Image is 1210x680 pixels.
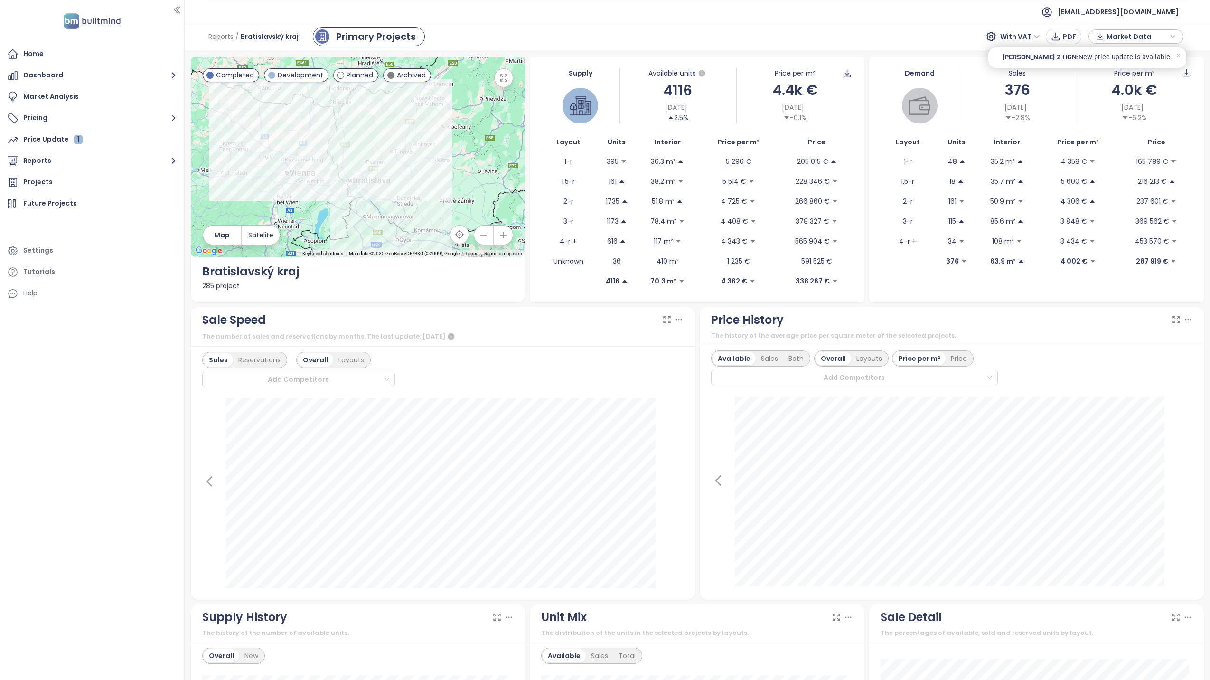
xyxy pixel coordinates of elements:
[5,263,179,282] a: Tutorials
[570,95,591,116] img: house
[541,151,595,171] td: 1-r
[832,238,838,245] span: caret-down
[946,352,972,365] div: Price
[650,276,676,286] p: 70.3 m²
[202,628,514,638] div: The history of the number of available units.
[1089,218,1096,225] span: caret-down
[23,48,44,60] div: Home
[832,198,838,205] span: caret-down
[935,133,978,151] th: Units
[1036,133,1120,151] th: Price per m²
[1171,238,1178,245] span: caret-down
[909,95,930,116] img: wallet
[313,27,425,46] a: primary
[541,211,595,231] td: 3-r
[541,628,853,638] div: The distribution of the units in the selected projects by layouts.
[881,133,935,151] th: Layout
[23,176,53,188] div: Projects
[235,28,239,45] span: /
[1016,238,1022,245] span: caret-down
[1089,158,1096,165] span: caret-down
[797,156,828,167] p: 205 015 €
[23,266,55,278] div: Tutorials
[990,256,1016,266] p: 63.9 m²
[652,196,675,207] p: 51.8 m²
[543,649,586,662] div: Available
[783,114,790,121] span: caret-down
[1170,198,1177,205] span: caret-down
[541,251,595,271] td: Unknown
[678,278,685,284] span: caret-down
[541,68,619,78] div: Supply
[620,158,627,165] span: caret-down
[893,352,946,365] div: Price per m²
[796,276,830,286] p: 338 267 €
[541,231,595,251] td: 4-r +
[750,218,757,225] span: caret-down
[278,70,323,80] span: Development
[349,251,460,256] span: Map data ©2025 GeoBasis-DE/BKG (©2009), Google
[961,258,967,264] span: caret-down
[726,156,751,167] p: 5 296 €
[606,276,619,286] p: 4116
[1120,133,1193,151] th: Price
[654,236,673,246] p: 117 m²
[214,230,230,240] span: Map
[1003,52,1172,63] a: [PERSON_NAME] 2 HGN:New price update is available.
[775,68,815,78] div: Price per m²
[1122,114,1128,121] span: caret-down
[1094,29,1178,44] div: button
[711,331,1193,340] div: The history of the average price per square meter of the selected projects.
[620,68,736,79] div: Available units
[737,79,853,101] div: 4.4k €
[216,70,254,80] span: Completed
[541,133,595,151] th: Layout
[202,311,266,329] div: Sale Speed
[1089,238,1096,245] span: caret-down
[23,287,38,299] div: Help
[722,176,746,187] p: 5 514 €
[397,70,426,80] span: Archived
[748,178,755,185] span: caret-down
[992,236,1014,246] p: 108 m²
[5,87,179,106] a: Market Analysis
[233,353,286,367] div: Reservations
[1135,236,1169,246] p: 453 570 €
[958,238,965,245] span: caret-down
[239,649,263,662] div: New
[541,608,587,626] div: Unit Mix
[881,68,958,78] div: Demand
[248,230,273,240] span: Satelite
[948,236,957,246] p: 34
[750,238,756,245] span: caret-down
[1138,176,1167,187] p: 216 213 €
[23,198,77,209] div: Future Projects
[1060,196,1087,207] p: 4 306 €
[948,196,957,207] p: 161
[1005,113,1030,123] div: -2.8%
[957,178,964,185] span: caret-up
[1003,52,1077,63] span: [PERSON_NAME] 2 HGN
[586,649,613,662] div: Sales
[816,352,851,365] div: Overall
[991,176,1015,187] p: 35.7 m²
[302,250,343,257] button: Keyboard shortcuts
[1004,102,1027,113] span: [DATE]
[1169,178,1175,185] span: caret-up
[881,211,935,231] td: 3-r
[1089,198,1096,205] span: caret-up
[1017,178,1024,185] span: caret-up
[1121,102,1144,113] span: [DATE]
[202,608,287,626] div: Supply History
[651,156,675,167] p: 36.3 m²
[208,28,234,45] span: Reports
[783,352,809,365] div: Both
[1061,156,1087,167] p: 4 358 €
[1114,68,1154,78] div: Price per m²
[1063,31,1076,42] span: PDF
[1107,29,1168,44] span: Market Data
[727,256,750,266] p: 1 235 €
[609,176,617,187] p: 161
[595,133,638,151] th: Units
[1135,216,1169,227] p: 369 562 €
